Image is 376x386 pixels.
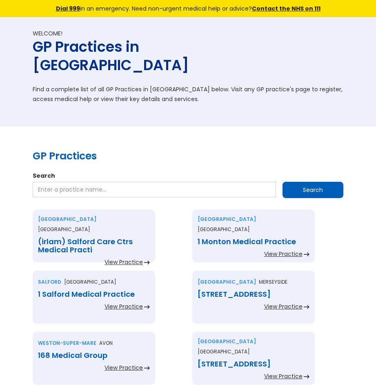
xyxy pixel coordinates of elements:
[64,278,116,286] p: [GEOGRAPHIC_DATA]
[33,172,343,180] label: Search
[99,339,113,347] p: Avon
[56,4,80,13] a: Dial 999
[198,225,250,234] p: [GEOGRAPHIC_DATA]
[38,215,96,223] div: [GEOGRAPHIC_DATA]
[33,29,343,37] div: Welcome!
[105,258,143,266] div: View Practice
[33,210,155,271] a: [GEOGRAPHIC_DATA][GEOGRAPHIC_DATA](irlam) Salford Care Ctrs Medical PractiView Practice
[252,4,320,13] a: Contact the NHS on 111
[105,364,143,372] div: View Practice
[105,302,143,311] div: View Practice
[33,149,343,163] h2: GP Practices
[192,210,315,271] a: [GEOGRAPHIC_DATA][GEOGRAPHIC_DATA]1 Monton Medical PracticeView Practice
[192,271,315,332] a: [GEOGRAPHIC_DATA]Merseyside[STREET_ADDRESS]View Practice
[33,84,343,104] p: Find a complete list of all GP Practices in [GEOGRAPHIC_DATA] below. Visit any GP practice's page...
[44,4,333,13] div: in an emergency. Need non-urgent medical help or advice?
[33,37,237,74] h1: GP Practices in [GEOGRAPHIC_DATA]
[38,351,150,360] div: 168 Medical Group
[283,182,343,198] input: Search
[38,339,96,347] div: Weston-super-mare
[198,337,256,346] div: [GEOGRAPHIC_DATA]
[198,215,256,223] div: [GEOGRAPHIC_DATA]
[198,360,309,368] div: [STREET_ADDRESS]
[38,238,150,254] div: (irlam) Salford Care Ctrs Medical Practi
[38,278,61,286] div: Salford
[264,372,303,380] div: View Practice
[198,290,309,298] div: [STREET_ADDRESS]
[264,250,303,258] div: View Practice
[198,238,309,246] div: 1 Monton Medical Practice
[259,278,287,286] p: Merseyside
[38,225,90,234] p: [GEOGRAPHIC_DATA]
[198,348,250,356] p: [GEOGRAPHIC_DATA]
[264,302,303,311] div: View Practice
[38,290,150,298] div: 1 Salford Medical Practice
[33,182,276,197] input: Enter a practice name…
[33,271,155,332] a: Salford[GEOGRAPHIC_DATA]1 Salford Medical PracticeView Practice
[198,278,256,286] div: [GEOGRAPHIC_DATA]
